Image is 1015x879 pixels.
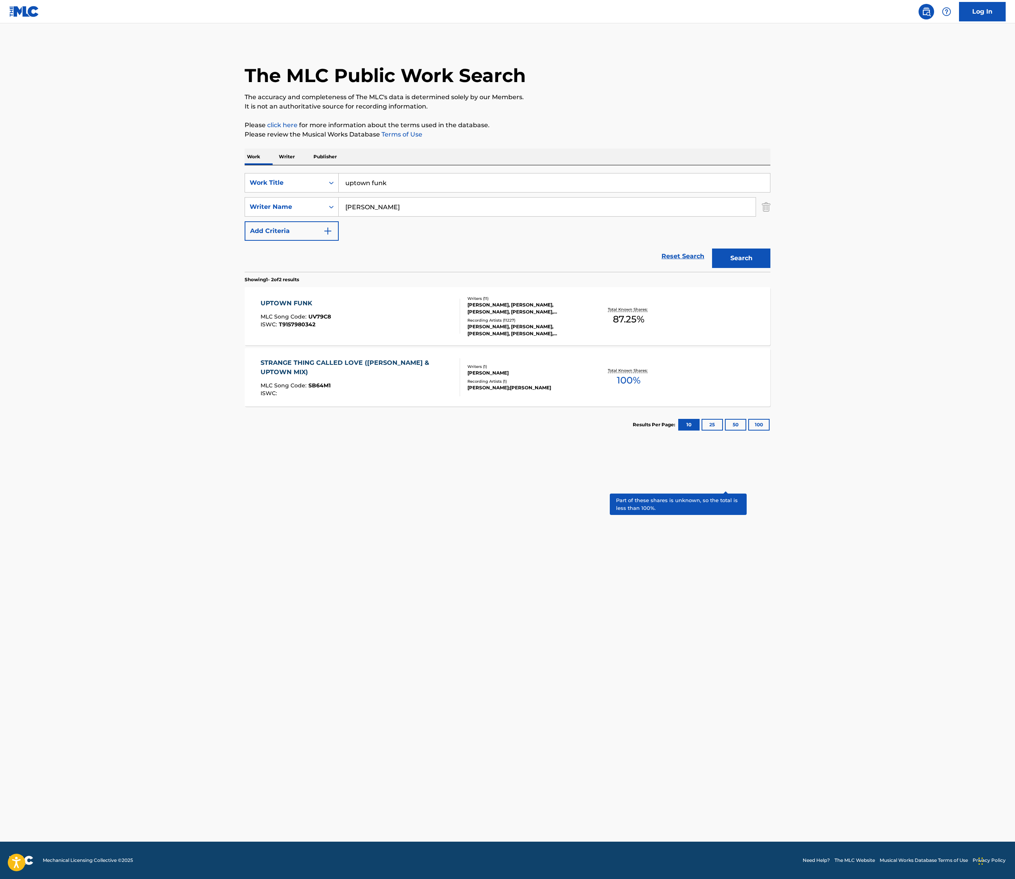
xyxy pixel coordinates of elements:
[261,390,279,397] span: ISWC :
[245,130,770,139] p: Please review the Musical Works Database
[245,121,770,130] p: Please for more information about the terms used in the database.
[467,301,585,315] div: [PERSON_NAME], [PERSON_NAME], [PERSON_NAME], [PERSON_NAME], [PERSON_NAME], [PERSON_NAME], [PERSON...
[245,149,262,165] p: Work
[308,382,331,389] span: SB64M1
[323,226,332,236] img: 9d2ae6d4665cec9f34b9.svg
[311,149,339,165] p: Publisher
[261,358,454,377] div: STRANGE THING CALLED LOVE ([PERSON_NAME] & UPTOWN MIX)
[467,369,585,376] div: [PERSON_NAME]
[245,102,770,111] p: It is not an authoritative source for recording information.
[43,857,133,864] span: Mechanical Licensing Collective © 2025
[922,7,931,16] img: search
[880,857,968,864] a: Musical Works Database Terms of Use
[250,178,320,187] div: Work Title
[748,419,770,431] button: 100
[279,321,315,328] span: T9157980342
[245,93,770,102] p: The accuracy and completeness of The MLC's data is determined solely by our Members.
[261,321,279,328] span: ISWC :
[467,384,585,391] div: [PERSON_NAME];[PERSON_NAME]
[973,857,1006,864] a: Privacy Policy
[267,121,297,129] a: click here
[942,7,951,16] img: help
[261,299,331,308] div: UPTOWN FUNK
[633,421,677,428] p: Results Per Page:
[261,382,308,389] span: MLC Song Code :
[976,842,1015,879] iframe: Chat Widget
[245,287,770,345] a: UPTOWN FUNKMLC Song Code:UV79C8ISWC:T9157980342Writers (11)[PERSON_NAME], [PERSON_NAME], [PERSON_...
[702,419,723,431] button: 25
[658,248,708,265] a: Reset Search
[678,419,700,431] button: 10
[467,364,585,369] div: Writers ( 1 )
[978,849,983,873] div: Drag
[245,173,770,272] form: Search Form
[467,317,585,323] div: Recording Artists ( 11227 )
[380,131,422,138] a: Terms of Use
[245,64,526,87] h1: The MLC Public Work Search
[245,221,339,241] button: Add Criteria
[9,6,39,17] img: MLC Logo
[613,312,644,326] span: 87.25 %
[725,419,746,431] button: 50
[617,373,640,387] span: 100 %
[245,348,770,406] a: STRANGE THING CALLED LOVE ([PERSON_NAME] & UPTOWN MIX)MLC Song Code:SB64M1ISWC:Writers (1)[PERSON...
[835,857,875,864] a: The MLC Website
[712,249,770,268] button: Search
[9,856,33,865] img: logo
[467,296,585,301] div: Writers ( 11 )
[276,149,297,165] p: Writer
[250,202,320,212] div: Writer Name
[959,2,1006,21] a: Log In
[803,857,830,864] a: Need Help?
[608,368,649,373] p: Total Known Shares:
[261,313,308,320] span: MLC Song Code :
[245,276,299,283] p: Showing 1 - 2 of 2 results
[467,378,585,384] div: Recording Artists ( 1 )
[467,323,585,337] div: [PERSON_NAME], [PERSON_NAME], [PERSON_NAME], [PERSON_NAME], [PERSON_NAME], [PERSON_NAME], [PERSON...
[939,4,954,19] div: Help
[308,313,331,320] span: UV79C8
[919,4,934,19] a: Public Search
[762,197,770,217] img: Delete Criterion
[608,306,649,312] p: Total Known Shares:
